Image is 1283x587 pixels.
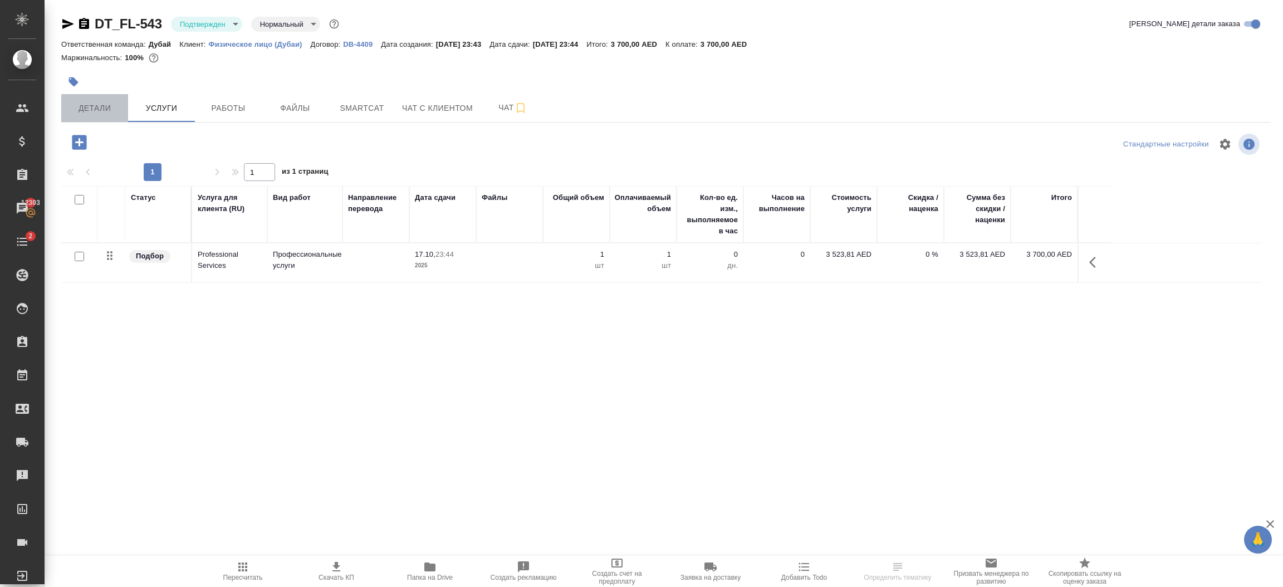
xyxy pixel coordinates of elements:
span: Детали [68,101,121,115]
div: Файлы [482,192,507,203]
span: Smartcat [335,101,389,115]
span: Чат с клиентом [402,101,473,115]
td: 0 [743,243,810,282]
div: Часов на выполнение [749,192,805,214]
button: Показать кнопки [1083,249,1109,276]
p: 3 700,00 AED [701,40,755,48]
span: Посмотреть информацию [1238,134,1262,155]
p: 17.10, [415,250,435,258]
p: Маржинальность: [61,53,125,62]
p: 0 [682,249,738,260]
svg: Подписаться [514,101,527,115]
a: DB-4409 [343,39,381,48]
p: Клиент: [179,40,208,48]
p: Ответственная команда: [61,40,149,48]
p: 1 [615,249,671,260]
p: 3 700,00 AED [1016,249,1072,260]
span: [PERSON_NAME] детали заказа [1129,18,1240,30]
p: [DATE] 23:44 [533,40,587,48]
p: 3 523,81 AED [949,249,1005,260]
p: Professional Services [198,249,262,271]
p: [DATE] 23:43 [436,40,490,48]
p: 100% [125,53,146,62]
p: дн. [682,260,738,271]
p: 23:44 [435,250,454,258]
span: Работы [202,101,255,115]
p: шт [549,260,604,271]
button: Нормальный [257,19,307,29]
button: Скопировать ссылку для ЯМессенджера [61,17,75,31]
span: Услуги [135,101,188,115]
p: 2025 [415,260,471,271]
p: 3 523,81 AED [816,249,871,260]
span: Чат [486,101,540,115]
div: Оплачиваемый объем [615,192,671,214]
button: Скопировать ссылку [77,17,91,31]
div: Вид работ [273,192,311,203]
span: Файлы [268,101,322,115]
a: DT_FL-543 [95,16,162,31]
p: Договор: [311,40,344,48]
button: Доп статусы указывают на важность/срочность заказа [327,17,341,31]
span: 🙏 [1248,528,1267,551]
div: Услуга для клиента (RU) [198,192,262,214]
p: шт [615,260,671,271]
p: Физическое лицо (Дубаи) [209,40,311,48]
p: К оплате: [665,40,701,48]
div: Итого [1051,192,1072,203]
p: Дата создания: [381,40,435,48]
div: Стоимость услуги [816,192,871,214]
span: из 1 страниц [282,165,329,181]
div: Подтвержден [171,17,242,32]
button: Подтвержден [177,19,229,29]
div: Кол-во ед. изм., выполняемое в час [682,192,738,237]
p: 1 [549,249,604,260]
button: Добавить услугу [64,131,95,154]
button: 🙏 [1244,526,1272,554]
a: 2 [3,228,42,256]
div: Статус [131,192,156,203]
p: Дубай [149,40,180,48]
div: Подтвержден [251,17,320,32]
button: Добавить тэг [61,70,86,94]
p: 3 700,00 AED [611,40,665,48]
div: Сумма без скидки / наценки [949,192,1005,226]
a: 12303 [3,194,42,222]
div: Направление перевода [348,192,404,214]
p: Дата сдачи: [489,40,532,48]
span: 2 [22,231,39,242]
span: Настроить таблицу [1212,131,1238,158]
p: Итого: [586,40,610,48]
p: DB-4409 [343,40,381,48]
p: 0 % [883,249,938,260]
span: 12303 [14,197,47,208]
button: 0.00 AED; [146,51,161,65]
a: Физическое лицо (Дубаи) [209,39,311,48]
div: Общий объем [553,192,604,203]
div: Скидка / наценка [883,192,938,214]
p: Профессиональные услуги [273,249,337,271]
div: Дата сдачи [415,192,456,203]
p: Подбор [136,251,164,262]
div: split button [1120,136,1212,153]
